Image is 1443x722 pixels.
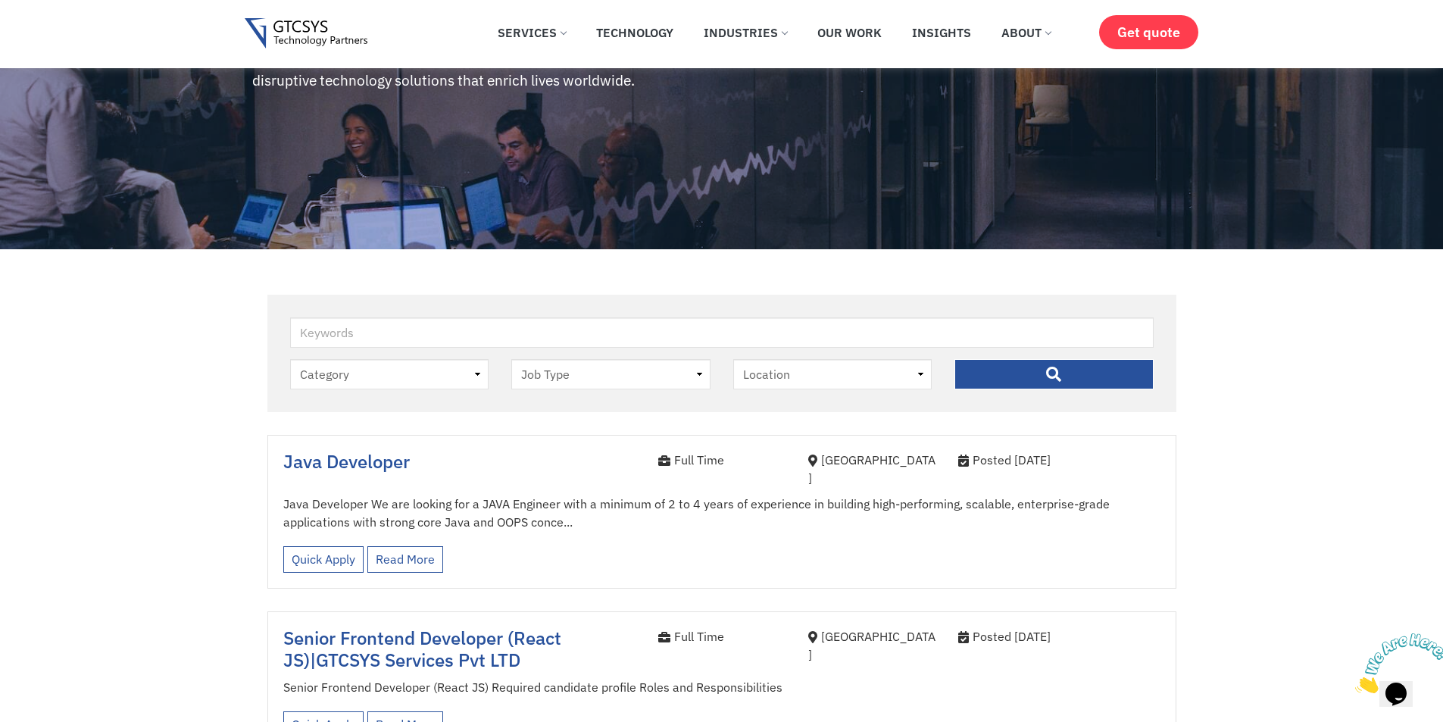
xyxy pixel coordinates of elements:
div: [GEOGRAPHIC_DATA] [808,627,935,664]
a: Insights [901,16,982,49]
span: GTCSYS Services Pvt LTD [316,648,520,672]
input: Keywords [290,317,1154,348]
div: Posted [DATE] [958,451,1160,469]
p: Senior Frontend Developer (React JS) Required candidate profile Roles and Responsibilities [283,678,1160,696]
a: Java Developer [283,449,410,474]
a: Get quote [1099,15,1198,49]
img: Gtcsys logo [245,18,368,49]
a: About [990,16,1062,49]
img: Chat attention grabber [6,6,100,66]
a: Senior Frontend Developer (React JS)|GTCSYS Services Pvt LTD [283,626,561,672]
a: Services [486,16,577,49]
iframe: chat widget [1349,627,1443,699]
a: Technology [585,16,685,49]
a: Our Work [806,16,893,49]
p: Java Developer We are looking for a JAVA Engineer with a minimum of 2 to 4 years of experience in... [283,495,1160,531]
div: Posted [DATE] [958,627,1160,645]
a: Industries [692,16,798,49]
a: Read More [367,546,443,573]
a: Quick Apply [283,546,364,573]
span: Senior Frontend Developer (React JS) [283,626,561,672]
div: [GEOGRAPHIC_DATA] [808,451,935,487]
input:  [954,359,1154,389]
span: Get quote [1117,24,1180,40]
div: Full Time [658,451,786,469]
div: Full Time [658,627,786,645]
